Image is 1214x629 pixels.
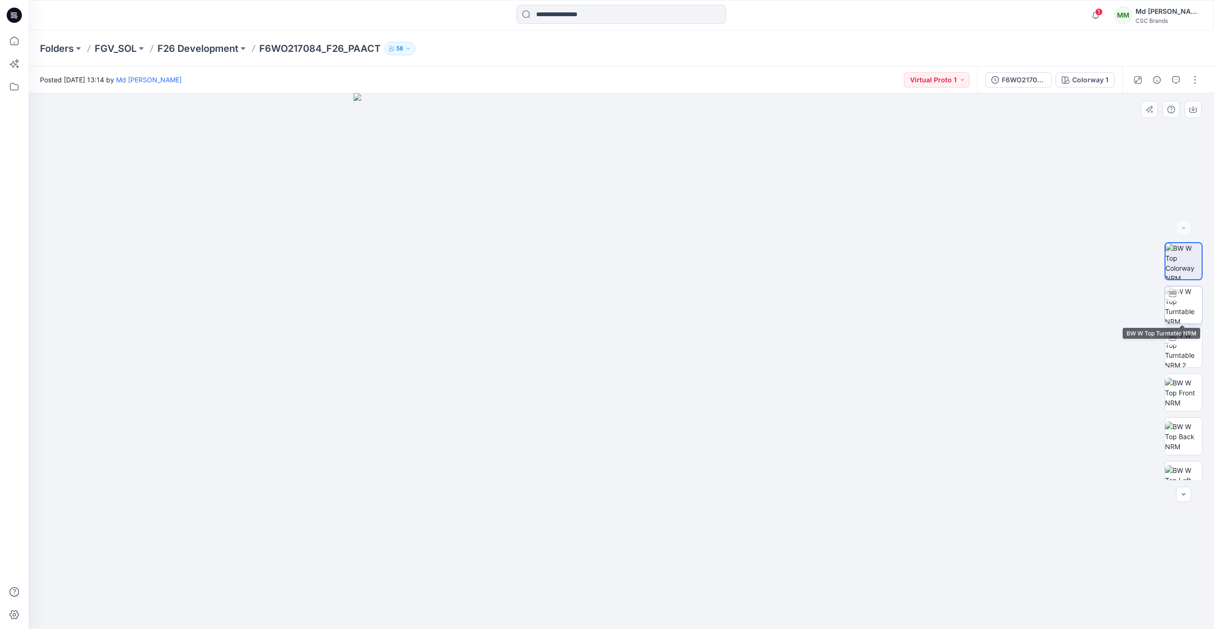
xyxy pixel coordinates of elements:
[1115,7,1132,24] div: MM
[157,42,238,55] a: F26 Development
[40,42,74,55] a: Folders
[1165,465,1202,495] img: BW W Top Left NRM
[384,42,415,55] button: 58
[1165,286,1202,324] img: BW W Top Turntable NRM
[1165,330,1202,367] img: BW W Top Turntable NRM 2
[259,42,381,55] p: F6WO217084_F26_PAACT
[40,75,182,85] span: Posted [DATE] 13:14 by
[985,72,1052,88] button: F6WO217084_F26_PAACT_VP1
[1149,72,1165,88] button: Details
[353,93,889,629] img: eyJhbGciOiJIUzI1NiIsImtpZCI6IjAiLCJzbHQiOiJzZXMiLCJ0eXAiOiJKV1QifQ.eyJkYXRhIjp7InR5cGUiOiJzdG9yYW...
[1072,75,1108,85] div: Colorway 1
[95,42,137,55] a: FGV_SOL
[1095,8,1103,16] span: 1
[1165,243,1202,279] img: BW W Top Colorway NRM
[1056,72,1115,88] button: Colorway 1
[1165,378,1202,408] img: BW W Top Front NRM
[1165,422,1202,452] img: BW W Top Back NRM
[1136,17,1202,24] div: CSC Brands
[396,43,403,54] p: 58
[116,76,182,84] a: Md [PERSON_NAME]
[1002,75,1046,85] div: F6WO217084_F26_PAACT_VP1
[1136,6,1202,17] div: Md [PERSON_NAME]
